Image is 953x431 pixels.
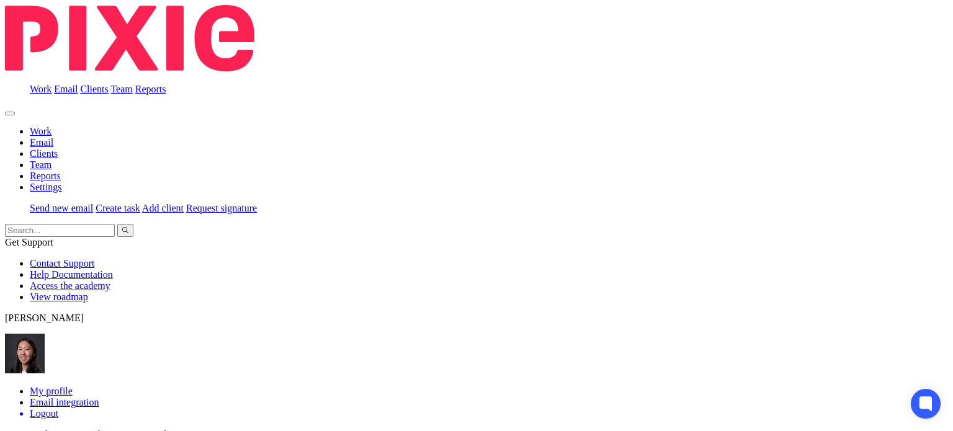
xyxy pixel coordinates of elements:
a: Access the academy [30,280,110,291]
a: Clients [30,148,58,159]
a: Send new email [30,203,93,213]
p: [PERSON_NAME] [5,313,948,324]
a: Contact Support [30,258,94,269]
a: My profile [30,386,73,396]
a: Logout [30,408,948,419]
a: Team [110,84,132,94]
img: Pixie [5,5,254,71]
a: Email integration [30,397,99,407]
a: Email [54,84,78,94]
a: View roadmap [30,291,88,302]
a: Request signature [186,203,257,213]
a: Work [30,84,51,94]
a: Add client [142,203,184,213]
span: Logout [30,408,58,419]
span: Get Support [5,237,53,247]
button: Search [117,224,133,237]
a: Team [30,159,51,170]
a: Clients [80,84,108,94]
a: Work [30,126,51,136]
a: Create task [96,203,140,213]
img: Lili%20square.jpg [5,334,45,373]
a: Settings [30,182,62,192]
a: Email [30,137,53,148]
a: Reports [30,171,61,181]
a: Help Documentation [30,269,113,280]
a: Reports [135,84,166,94]
input: Search [5,224,115,237]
